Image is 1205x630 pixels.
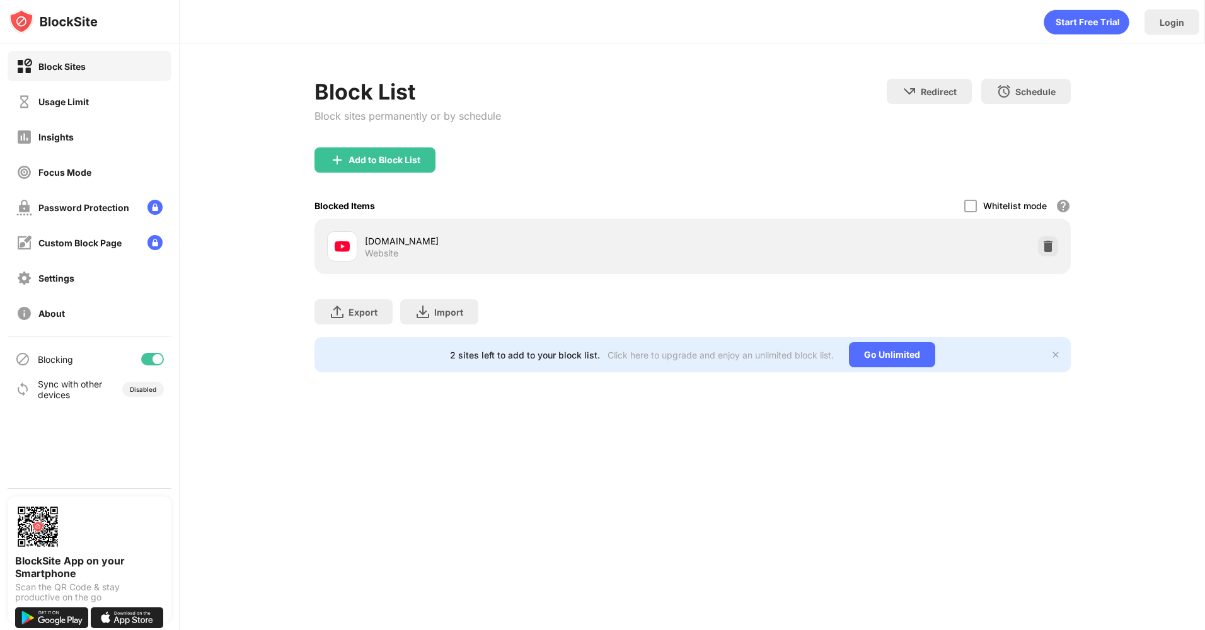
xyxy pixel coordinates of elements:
div: animation [1044,9,1129,35]
img: sync-icon.svg [15,382,30,397]
div: Block Sites [38,61,86,72]
img: get-it-on-google-play.svg [15,607,88,628]
div: Settings [38,273,74,283]
div: Scan the QR Code & stay productive on the go [15,582,164,602]
div: Add to Block List [349,155,420,165]
img: time-usage-off.svg [16,94,32,110]
img: favicons [335,239,350,254]
div: Blocked Items [314,200,375,211]
div: Go Unlimited [849,342,935,367]
img: about-off.svg [16,306,32,321]
div: Redirect [921,86,957,97]
img: lock-menu.svg [147,200,163,215]
div: Whitelist mode [983,200,1047,211]
div: Export [349,307,378,318]
div: Block List [314,79,501,105]
img: insights-off.svg [16,129,32,145]
div: Import [434,307,463,318]
img: settings-off.svg [16,270,32,286]
img: block-on.svg [16,59,32,74]
div: Schedule [1015,86,1056,97]
div: Disabled [130,386,156,393]
img: options-page-qr-code.png [15,504,61,549]
div: Password Protection [38,202,129,213]
img: password-protection-off.svg [16,200,32,215]
img: x-button.svg [1051,350,1061,360]
img: logo-blocksite.svg [9,9,98,34]
div: Block sites permanently or by schedule [314,110,501,122]
div: About [38,308,65,319]
div: Login [1160,17,1184,28]
div: Custom Block Page [38,238,122,248]
div: BlockSite App on your Smartphone [15,554,164,580]
div: Sync with other devices [38,379,103,400]
div: Blocking [38,354,73,365]
div: Click here to upgrade and enjoy an unlimited block list. [608,350,834,360]
img: lock-menu.svg [147,235,163,250]
img: focus-off.svg [16,164,32,180]
img: download-on-the-app-store.svg [91,607,164,628]
img: blocking-icon.svg [15,352,30,367]
div: Website [365,248,398,259]
div: 2 sites left to add to your block list. [450,350,600,360]
div: Focus Mode [38,167,91,178]
div: Insights [38,132,74,142]
div: [DOMAIN_NAME] [365,234,693,248]
img: customize-block-page-off.svg [16,235,32,251]
div: Usage Limit [38,96,89,107]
